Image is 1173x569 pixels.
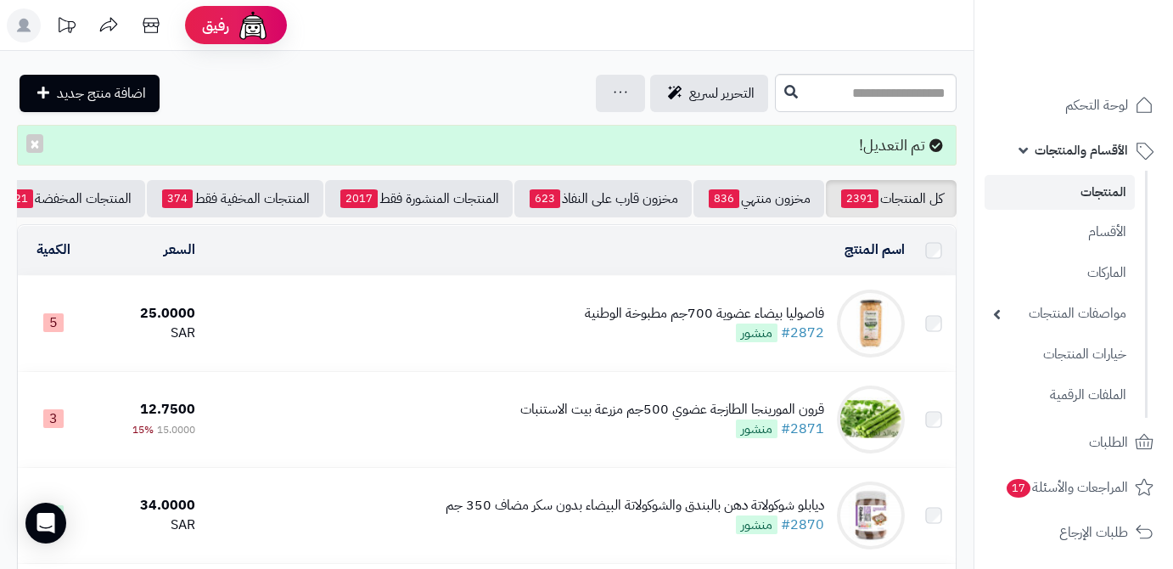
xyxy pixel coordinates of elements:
[985,422,1163,463] a: الطلبات
[781,419,824,439] a: #2871
[157,422,195,437] span: 15.0000
[147,180,323,217] a: المنتجات المخفية فقط374
[781,323,824,343] a: #2872
[1005,476,1128,499] span: المراجعات والأسئلة
[736,324,777,342] span: منشور
[132,422,154,437] span: 15%
[45,8,87,47] a: تحديثات المنصة
[164,239,195,260] a: السعر
[17,125,957,166] div: تم التعديل!
[162,189,193,208] span: 374
[340,189,378,208] span: 2017
[845,239,905,260] a: اسم المنتج
[985,336,1135,373] a: خيارات المنتجات
[95,496,195,515] div: 34.0000
[985,512,1163,553] a: طلبات الإرجاع
[585,304,824,324] div: فاصوليا بيضاء عضوية 700جم مطبوخة الوطنية
[1058,43,1157,79] img: logo-2.png
[837,386,905,454] img: قرون المورينجا الطازجة عضوي 500جم مزرعة بيت الاستنبات
[826,180,957,217] a: كل المنتجات2391
[236,8,270,42] img: ai-face.png
[709,189,739,208] span: 836
[57,83,146,104] span: اضافة منتج جديد
[1035,138,1128,162] span: الأقسام والمنتجات
[1089,431,1128,454] span: الطلبات
[689,83,755,104] span: التحرير لسريع
[9,189,33,208] span: 21
[95,515,195,535] div: SAR
[520,400,824,420] div: قرون المورينجا الطازجة عضوي 500جم مزرعة بيت الاستنبات
[43,313,64,332] span: 5
[26,134,43,153] button: ×
[325,180,513,217] a: المنتجات المنشورة فقط2017
[650,75,768,112] a: التحرير لسريع
[25,503,66,544] div: Open Intercom Messenger
[530,189,560,208] span: 623
[837,290,905,358] img: فاصوليا بيضاء عضوية 700جم مطبوخة الوطنية
[985,255,1135,291] a: الماركات
[985,175,1135,210] a: المنتجات
[985,296,1135,332] a: مواصفات المنتجات
[20,75,160,112] a: اضافة منتج جديد
[736,420,777,438] span: منشور
[985,377,1135,414] a: الملفات الرقمية
[95,324,195,343] div: SAR
[1059,521,1128,544] span: طلبات الإرجاع
[841,189,878,208] span: 2391
[985,85,1163,126] a: لوحة التحكم
[95,304,195,324] div: 25.0000
[36,239,70,260] a: الكمية
[1065,93,1128,117] span: لوحة التحكم
[446,496,824,515] div: ديابلو شوكولاتة دهن بالبندق والشوكولاتة البيضاء بدون سكر مضاف 350 جم
[693,180,824,217] a: مخزون منتهي836
[140,399,195,420] span: 12.7500
[781,515,824,535] a: #2870
[202,15,229,36] span: رفيق
[43,409,64,428] span: 3
[1007,479,1030,498] span: 17
[514,180,692,217] a: مخزون قارب على النفاذ623
[985,467,1163,508] a: المراجعات والأسئلة17
[985,214,1135,251] a: الأقسام
[736,515,777,534] span: منشور
[837,482,905,549] img: ديابلو شوكولاتة دهن بالبندق والشوكولاتة البيضاء بدون سكر مضاف 350 جم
